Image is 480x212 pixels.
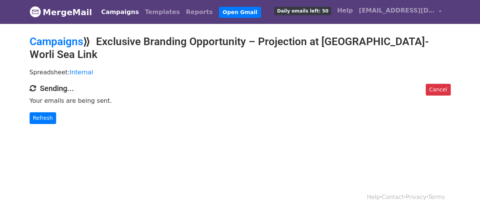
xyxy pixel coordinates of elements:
h2: ⟫ Exclusive Branding Opportunity – Projection at [GEOGRAPHIC_DATA]-Worli Sea Link [30,35,451,61]
a: Refresh [30,112,57,124]
a: Reports [183,5,216,20]
a: Help [334,3,356,18]
a: Open Gmail [219,7,261,18]
a: Privacy [406,194,426,201]
img: MergeMail logo [30,6,41,17]
a: Cancel [426,84,450,96]
p: Your emails are being sent. [30,97,451,105]
a: Terms [428,194,445,201]
a: Campaigns [98,5,142,20]
a: Internal [70,69,93,76]
h4: Sending... [30,84,451,93]
span: [EMAIL_ADDRESS][DOMAIN_NAME] [359,6,435,15]
a: Contact [382,194,404,201]
a: MergeMail [30,4,92,20]
a: Templates [142,5,183,20]
a: Help [367,194,380,201]
a: Daily emails left: 50 [271,3,334,18]
a: Campaigns [30,35,83,48]
a: [EMAIL_ADDRESS][DOMAIN_NAME] [356,3,445,21]
p: Spreadsheet: [30,68,451,76]
span: Daily emails left: 50 [274,7,331,15]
